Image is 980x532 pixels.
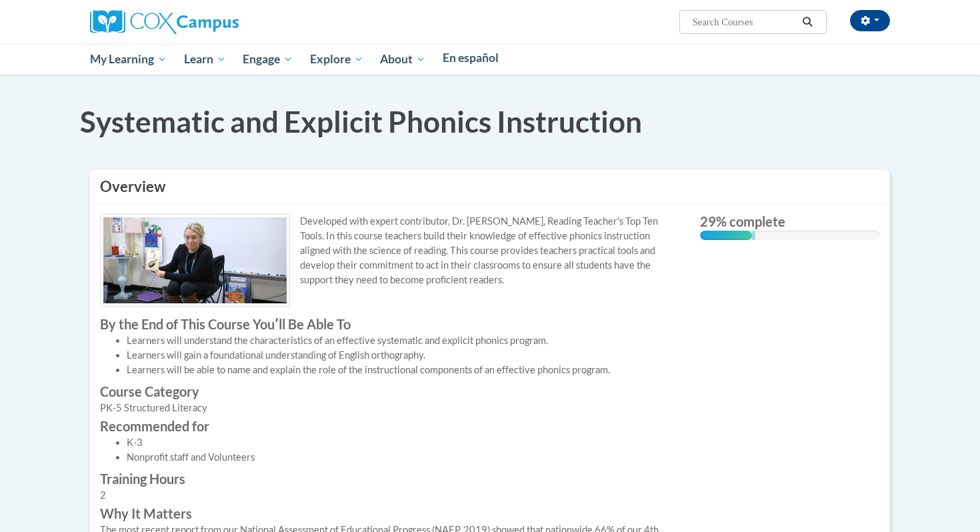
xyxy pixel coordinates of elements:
button: Account Settings [850,10,890,31]
a: My Learning [81,44,175,75]
li: K-3 [127,435,680,450]
div: Main menu [70,44,910,75]
li: Nonprofit staff and Volunteers [127,450,680,465]
p: Developed with expert contributor, Dr. [PERSON_NAME], Reading Teacher's Top Ten Tools. In this co... [100,214,680,287]
span: Engage [243,51,293,67]
div: PK-5 Structured Literacy [100,401,680,415]
a: Learn [175,44,235,75]
span: Explore [310,51,363,67]
a: About [372,44,435,75]
span: My Learning [90,51,167,67]
div: 29% complete [700,231,752,240]
label: Why It Matters [100,506,680,521]
li: Learners will be able to name and explain the role of the instructional components of an effectiv... [127,363,680,377]
label: Training Hours [100,471,680,486]
label: Recommended for [100,419,680,433]
span: Systematic and Explicit Phonics Instruction [80,104,642,139]
span: En español [443,51,499,65]
a: En español [434,44,507,72]
label: Course Category [100,384,680,399]
i:  [802,17,814,27]
img: Cox Campus [90,10,239,34]
div: 0.001% [752,231,755,240]
a: Cox Campus [90,15,239,27]
div: 2 [100,488,680,503]
label: By the End of This Course Youʹll Be Able To [100,317,680,331]
li: Learners will gain a foundational understanding of English orthography. [127,348,680,363]
button: Search [798,14,818,30]
span: Learn [184,51,226,67]
li: Learners will understand the characteristics of an effective systematic and explicit phonics prog... [127,333,680,348]
a: Engage [234,44,301,75]
h3: Overview [100,177,880,197]
input: Search Courses [691,14,798,30]
label: 29% complete [700,214,880,229]
span: About [380,51,425,67]
a: Explore [301,44,372,75]
img: Course logo image [100,214,290,306]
